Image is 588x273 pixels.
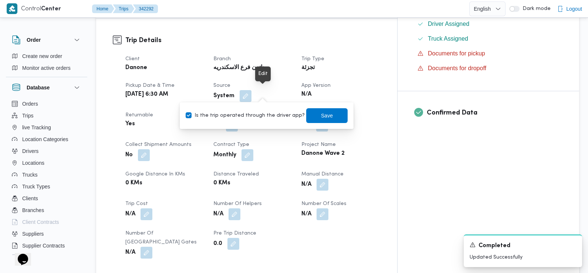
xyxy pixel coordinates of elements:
span: Branch [213,57,231,61]
button: Trips [113,4,134,13]
span: Trucks [22,170,37,179]
span: Documents for dropoff [428,64,486,73]
div: Database [6,98,87,258]
b: تجزئة [301,64,315,72]
b: N/A [213,210,223,219]
span: Devices [22,253,41,262]
span: Number of [GEOGRAPHIC_DATA] Gates [125,231,197,245]
button: Save [306,108,348,123]
span: Pre Trip Distance [213,231,256,236]
div: Edit [258,69,268,78]
span: Number of Helpers [213,201,262,206]
span: Returnable [125,113,153,117]
button: Orders [9,98,84,110]
button: Documents for dropoff [415,62,562,74]
div: Order [6,50,87,77]
span: Trip Cost [125,201,148,206]
b: N/A [301,180,311,189]
b: Danone [125,64,147,72]
b: N/A [301,210,311,219]
button: Client Contracts [9,216,84,228]
b: N/A [125,248,135,257]
span: Save [321,111,333,120]
button: Trucks [9,169,84,181]
span: live Tracking [22,123,51,132]
span: Branches [22,206,44,215]
span: Location Categories [22,135,68,144]
span: Google distance in KMs [125,172,185,177]
span: Number of Scales [301,201,347,206]
button: Create new order [9,50,84,62]
h3: Database [27,83,50,92]
span: Manual Distance [301,172,344,177]
span: Collect Shipment Amounts [125,142,192,147]
iframe: chat widget [7,243,31,266]
b: Monthly [213,151,236,160]
span: Project Name [301,142,336,147]
b: 0 KMs [213,179,230,188]
span: Documents for dropoff [428,65,486,71]
b: System [213,92,234,100]
span: Monitor active orders [22,64,71,72]
b: Danone Wave 2 [301,149,345,158]
button: live Tracking [9,122,84,133]
span: Pickup date & time [125,83,175,88]
span: Truck Assigned [428,34,468,43]
button: Order [12,35,81,44]
span: Source [213,83,230,88]
b: دانون فرع الاسكندريه [213,64,265,72]
span: Truck Types [22,182,50,191]
span: Locations [22,158,44,167]
button: Monitor active orders [9,62,84,74]
span: Drivers [22,147,38,156]
b: Yes [125,120,135,129]
span: Supplier Contracts [22,241,65,250]
button: Suppliers [9,228,84,240]
span: Completed [479,242,510,250]
b: N/A [301,90,311,99]
button: Driver Assigned [415,18,562,30]
button: Devices [9,252,84,263]
b: No [125,151,133,160]
span: Documents for pickup [428,49,485,58]
b: N/A [125,210,135,219]
img: X8yXhbKr1z7QwAAAABJRU5ErkJggg== [7,3,17,14]
b: 0.0 [213,239,222,248]
button: Clients [9,192,84,204]
b: Center [41,6,61,12]
button: Trips [9,110,84,122]
button: Truck Types [9,181,84,192]
span: Documents for pickup [428,50,485,57]
span: Dark mode [520,6,551,12]
span: Clients [22,194,38,203]
button: Documents for pickup [415,48,562,59]
span: Contract Type [213,142,249,147]
button: Truck Assigned [415,33,562,45]
button: Branches [9,204,84,216]
span: Create new order [22,52,62,61]
button: Locations [9,157,84,169]
div: Notification [470,241,576,250]
button: Home [92,4,114,13]
b: 0 KMs [125,179,142,188]
span: Distance Traveled [213,172,259,177]
span: Suppliers [22,229,44,238]
label: Is the trip operated through the driver app? [186,111,305,120]
h3: Confirmed Data [427,108,562,118]
span: Client Contracts [22,218,59,226]
h3: Trip Details [125,35,381,45]
button: Location Categories [9,133,84,145]
button: Supplier Contracts [9,240,84,252]
span: App Version [301,83,331,88]
b: [DATE] 6:30 AM [125,90,168,99]
p: Updated Successfully [470,253,576,261]
span: Orders [22,99,38,108]
span: Logout [566,4,582,13]
span: Trips [22,111,34,120]
button: Database [12,83,81,92]
span: Client [125,57,140,61]
span: Truck Assigned [428,35,468,42]
span: Trip Type [301,57,324,61]
span: Driver Assigned [428,20,469,28]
